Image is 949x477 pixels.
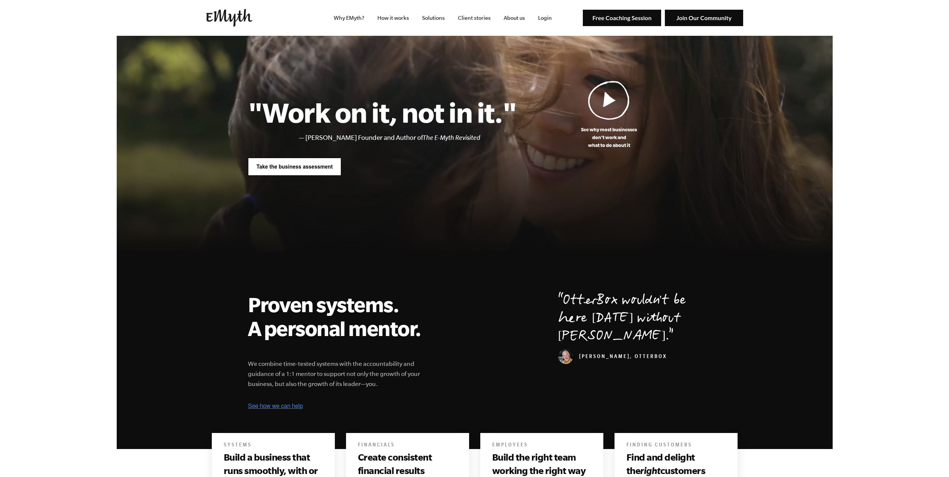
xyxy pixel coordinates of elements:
h2: Proven systems. A personal mentor. [248,292,430,340]
img: Join Our Community [665,10,743,26]
h6: Systems [224,442,323,449]
img: See how we can help [248,402,303,409]
p: OtterBox wouldn't be here [DATE] without [PERSON_NAME]. [558,292,701,346]
h1: "Work on it, not in it." [248,96,517,129]
h6: Employees [492,442,591,449]
li: [PERSON_NAME] Founder and Author of [305,132,517,143]
img: Play Video [588,81,630,120]
a: See why most businessesdon't work andwhat to do about it [517,81,701,149]
h6: Finding Customers [626,442,726,449]
img: Free Coaching Session [583,10,661,26]
img: EMyth [206,9,252,27]
p: We combine time-tested systems with the accountability and guidance of a 1:1 mentor to support no... [248,359,430,389]
i: The E-Myth Revisited [423,134,480,141]
cite: [PERSON_NAME], OtterBox [558,354,667,360]
img: Take the business assessment [248,158,341,176]
i: right [640,465,660,476]
h6: Financials [358,442,457,449]
img: Curt Richardson, OtterBox [558,349,573,364]
p: See why most businesses don't work and what to do about it [517,126,701,149]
